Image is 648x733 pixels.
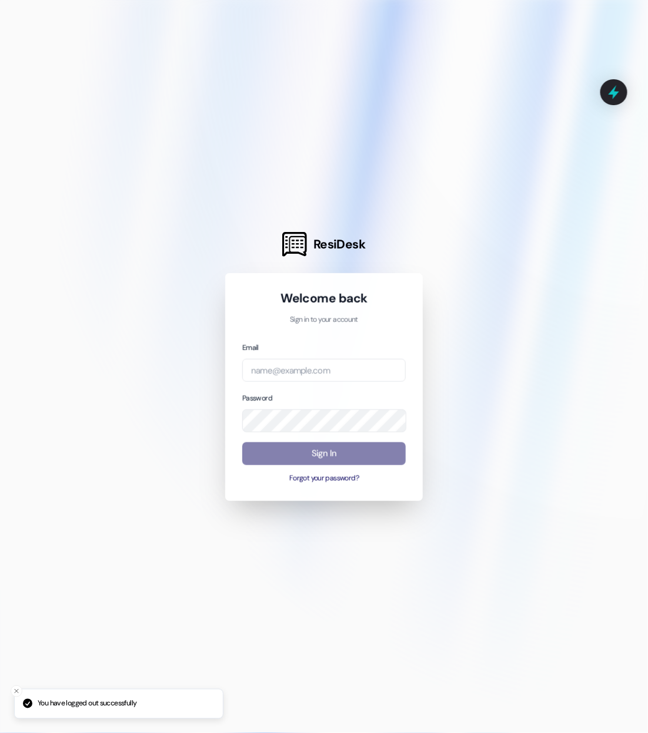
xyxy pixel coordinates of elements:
[242,343,259,352] label: Email
[242,290,406,307] h1: Welcome back
[242,359,406,382] input: name@example.com
[242,473,406,484] button: Forgot your password?
[242,442,406,465] button: Sign In
[11,685,22,697] button: Close toast
[313,236,366,253] span: ResiDesk
[282,232,307,257] img: ResiDesk Logo
[242,315,406,325] p: Sign in to your account
[38,699,136,710] p: You have logged out successfully
[242,394,272,403] label: Password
